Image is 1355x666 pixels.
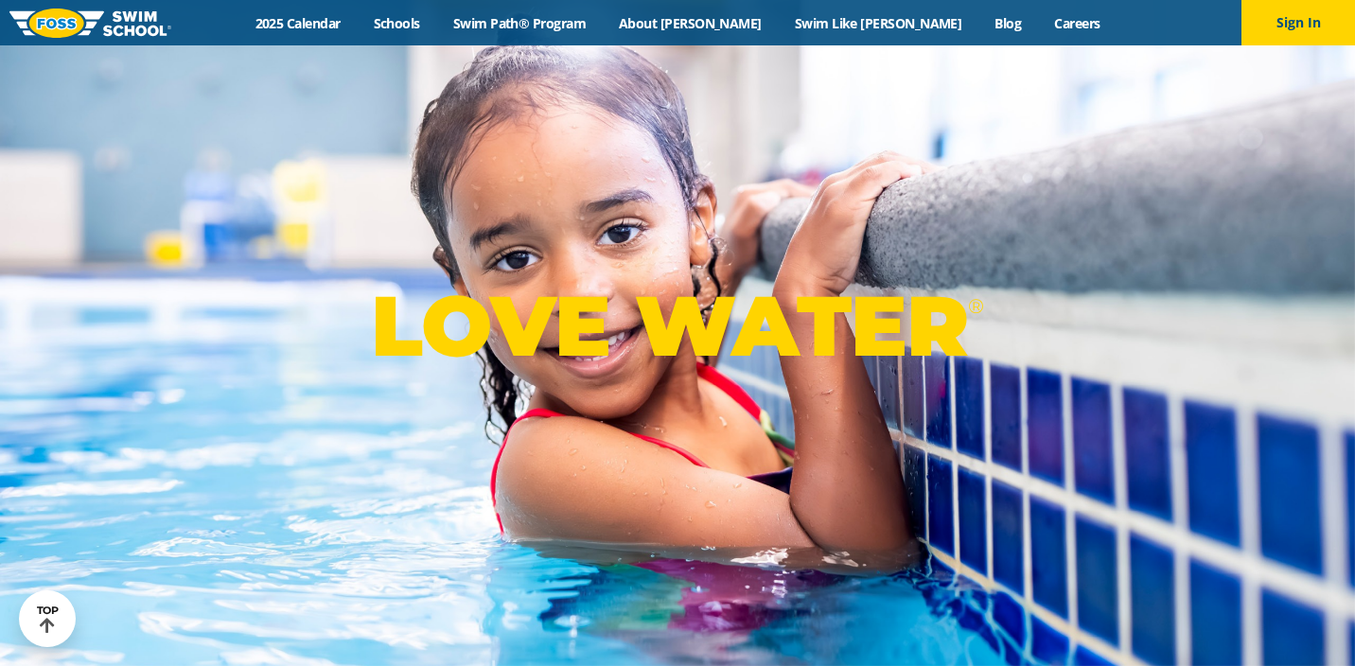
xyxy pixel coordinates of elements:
[37,605,59,634] div: TOP
[238,14,357,32] a: 2025 Calendar
[9,9,171,38] img: FOSS Swim School Logo
[968,294,983,318] sup: ®
[778,14,978,32] a: Swim Like [PERSON_NAME]
[1038,14,1117,32] a: Careers
[978,14,1038,32] a: Blog
[371,275,983,377] p: LOVE WATER
[603,14,779,32] a: About [PERSON_NAME]
[436,14,602,32] a: Swim Path® Program
[357,14,436,32] a: Schools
